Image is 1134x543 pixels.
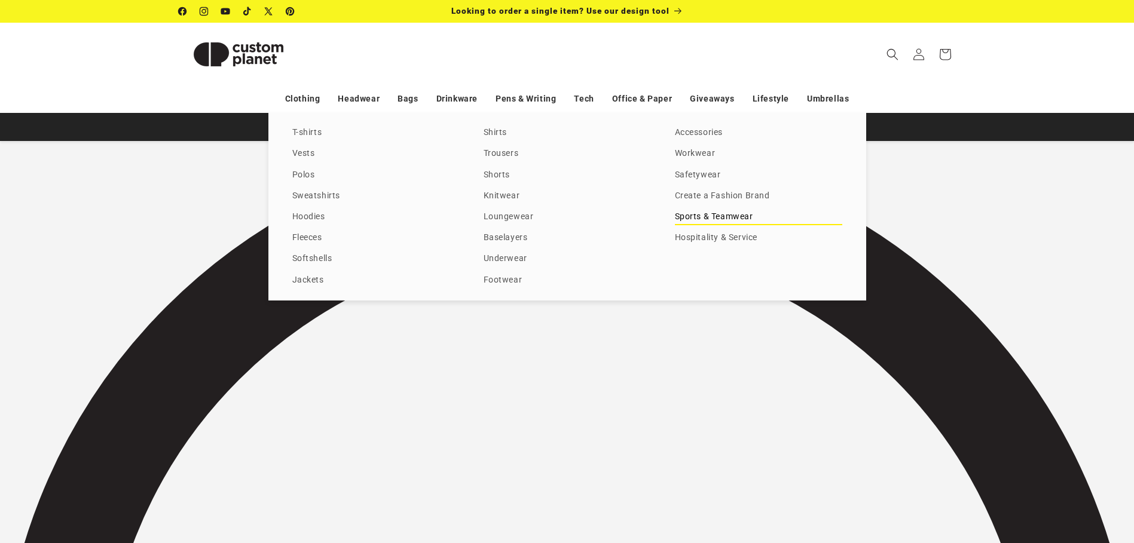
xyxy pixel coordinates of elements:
a: Vests [292,146,460,162]
a: Clothing [285,88,320,109]
a: Safetywear [675,167,842,183]
a: Underwear [484,251,651,267]
a: Bags [398,88,418,109]
a: Trousers [484,146,651,162]
a: Baselayers [484,230,651,246]
a: Workwear [675,146,842,162]
a: Giveaways [690,88,734,109]
a: Hoodies [292,209,460,225]
a: Office & Paper [612,88,672,109]
a: Tech [574,88,594,109]
summary: Search [879,41,906,68]
a: Shorts [484,167,651,183]
a: Headwear [338,88,380,109]
a: Drinkware [436,88,478,109]
a: Accessories [675,125,842,141]
a: Loungewear [484,209,651,225]
a: Umbrellas [807,88,849,109]
a: Create a Fashion Brand [675,188,842,204]
a: Knitwear [484,188,651,204]
a: Shirts [484,125,651,141]
a: Polos [292,167,460,183]
a: Sports & Teamwear [675,209,842,225]
a: Pens & Writing [496,88,556,109]
img: Custom Planet [179,27,298,81]
a: Sweatshirts [292,188,460,204]
a: Jackets [292,272,460,289]
a: Hospitality & Service [675,230,842,246]
a: Lifestyle [753,88,789,109]
iframe: Chat Widget [934,414,1134,543]
a: T-shirts [292,125,460,141]
span: Looking to order a single item? Use our design tool [451,6,670,16]
a: Fleeces [292,230,460,246]
a: Softshells [292,251,460,267]
a: Footwear [484,272,651,289]
a: Custom Planet [174,23,302,85]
